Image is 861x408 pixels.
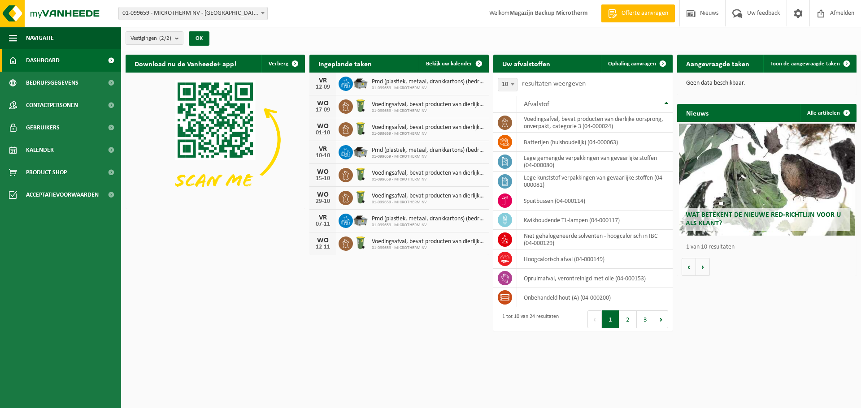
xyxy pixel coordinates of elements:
div: 17-09 [314,107,332,113]
div: 1 tot 10 van 24 resultaten [498,309,559,329]
span: Voedingsafval, bevat producten van dierlijke oorsprong, onverpakt, categorie 3 [372,101,484,108]
div: 10-10 [314,153,332,159]
img: WB-5000-GAL-GY-01 [353,75,368,90]
span: Voedingsafval, bevat producten van dierlijke oorsprong, onverpakt, categorie 3 [372,170,484,177]
a: Alle artikelen [800,104,856,122]
strong: Magazijn Backup Microtherm [509,10,587,17]
span: 01-099659 - MICROTHERM NV [372,177,484,182]
span: Bekijk uw kalender [426,61,472,67]
span: Contactpersonen [26,94,78,116]
h2: Aangevraagde taken [677,55,758,72]
div: WO [314,237,332,244]
td: spuitbussen (04-000114) [517,191,673,210]
h2: Nieuws [677,104,717,121]
div: 29-10 [314,198,332,205]
td: lege gemengde verpakkingen van gevaarlijke stoffen (04-000080) [517,152,673,172]
span: Pmd (plastiek, metaal, drankkartons) (bedrijven) [372,147,484,154]
span: 01-099659 - MICROTHERM NV [372,86,484,91]
td: onbehandeld hout (A) (04-000200) [517,288,673,307]
span: Acceptatievoorwaarden [26,184,99,206]
p: Geen data beschikbaar. [686,80,848,86]
td: voedingsafval, bevat producten van dierlijke oorsprong, onverpakt, categorie 3 (04-000024) [517,113,673,133]
div: 12-09 [314,84,332,90]
button: Next [654,310,668,328]
td: batterijen (huishoudelijk) (04-000063) [517,133,673,152]
span: 01-099659 - MICROTHERM NV [372,154,484,159]
h2: Uw afvalstoffen [493,55,559,72]
td: lege kunststof verpakkingen van gevaarlijke stoffen (04-000081) [517,172,673,191]
span: Wat betekent de nieuwe RED-richtlijn voor u als klant? [686,211,841,227]
div: WO [314,100,332,107]
img: WB-0140-HPE-GN-50 [353,98,368,113]
span: Vestigingen [130,32,171,45]
span: 01-099659 - MICROTHERM NV - SINT-NIKLAAS [118,7,268,20]
h2: Download nu de Vanheede+ app! [126,55,245,72]
span: Voedingsafval, bevat producten van dierlijke oorsprong, onverpakt, categorie 3 [372,193,484,200]
span: Dashboard [26,49,60,72]
td: kwikhoudende TL-lampen (04-000117) [517,210,673,230]
span: 01-099659 - MICROTHERM NV [372,131,484,137]
a: Ophaling aanvragen [601,55,672,73]
button: Previous [587,310,602,328]
a: Bekijk uw kalender [419,55,488,73]
button: Vorige [682,258,696,276]
span: Verberg [269,61,288,67]
img: WB-0140-HPE-GN-50 [353,121,368,136]
button: 2 [619,310,637,328]
img: WB-5000-GAL-GY-01 [353,144,368,159]
div: VR [314,214,332,221]
div: WO [314,168,332,176]
img: WB-0140-HPE-GN-50 [353,167,368,182]
span: Voedingsafval, bevat producten van dierlijke oorsprong, onverpakt, categorie 3 [372,238,484,245]
td: hoogcalorisch afval (04-000149) [517,249,673,269]
span: 01-099659 - MICROTHERM NV [372,200,484,205]
span: Bedrijfsgegevens [26,72,78,94]
a: Toon de aangevraagde taken [763,55,856,73]
span: Afvalstof [524,101,549,108]
span: 01-099659 - MICROTHERM NV [372,108,484,114]
div: VR [314,77,332,84]
div: 15-10 [314,176,332,182]
span: Voedingsafval, bevat producten van dierlijke oorsprong, onverpakt, categorie 3 [372,124,484,131]
div: 12-11 [314,244,332,250]
button: OK [189,31,209,46]
span: Offerte aanvragen [619,9,670,18]
span: Pmd (plastiek, metaal, drankkartons) (bedrijven) [372,78,484,86]
div: WO [314,191,332,198]
button: Volgende [696,258,710,276]
count: (2/2) [159,35,171,41]
span: Ophaling aanvragen [608,61,656,67]
button: Verberg [261,55,304,73]
div: WO [314,123,332,130]
img: WB-5000-GAL-GY-01 [353,212,368,228]
span: Gebruikers [26,116,60,139]
img: WB-0140-HPE-GN-50 [353,189,368,205]
span: 10 [498,78,517,91]
span: Product Shop [26,161,67,184]
td: niet gehalogeneerde solventen - hoogcalorisch in IBC (04-000129) [517,230,673,249]
a: Wat betekent de nieuwe RED-richtlijn voor u als klant? [679,124,855,236]
span: Pmd (plastiek, metaal, drankkartons) (bedrijven) [372,215,484,223]
span: 01-099659 - MICROTHERM NV - SINT-NIKLAAS [119,7,267,20]
div: 01-10 [314,130,332,136]
span: Toon de aangevraagde taken [770,61,840,67]
button: 1 [602,310,619,328]
span: Kalender [26,139,54,161]
label: resultaten weergeven [522,80,586,87]
button: Vestigingen(2/2) [126,31,183,45]
td: opruimafval, verontreinigd met olie (04-000153) [517,269,673,288]
div: VR [314,146,332,153]
div: 07-11 [314,221,332,228]
img: WB-0140-HPE-GN-50 [353,235,368,250]
img: Download de VHEPlus App [126,73,305,207]
a: Offerte aanvragen [601,4,675,22]
span: 01-099659 - MICROTHERM NV [372,223,484,228]
h2: Ingeplande taken [309,55,381,72]
span: 01-099659 - MICROTHERM NV [372,245,484,251]
span: Navigatie [26,27,54,49]
button: 3 [637,310,654,328]
p: 1 van 10 resultaten [686,244,852,250]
